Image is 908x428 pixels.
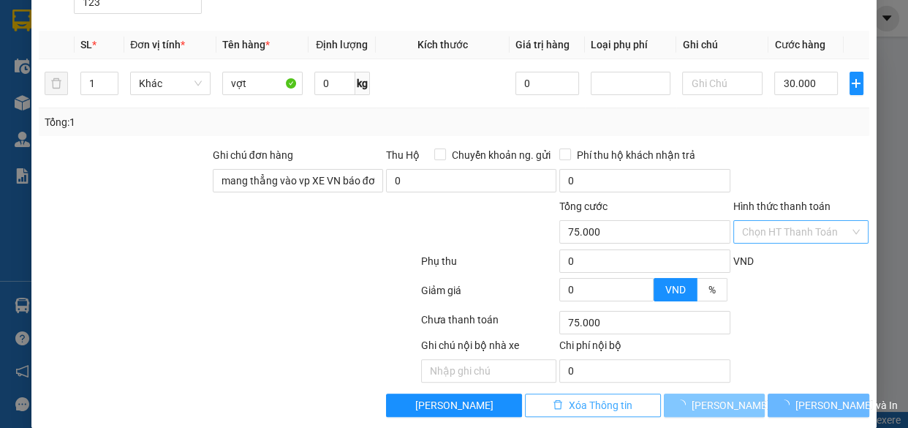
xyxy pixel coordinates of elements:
span: [PERSON_NAME] [415,397,493,413]
span: loading [779,399,795,410]
span: delete [553,399,563,411]
div: Chi phí nội bộ [559,337,730,359]
button: deleteXóa Thông tin [525,394,661,417]
span: Giá trị hàng [515,39,570,50]
div: Ghi chú nội bộ nhà xe [421,337,557,359]
button: delete [45,72,68,95]
button: [PERSON_NAME] và In [768,394,869,417]
span: Kích thước [417,39,468,50]
input: Ghi Chú [682,72,763,95]
span: Khác [139,72,202,94]
span: kg [355,72,370,95]
div: Chưa thanh toán [420,312,559,337]
span: SL [80,39,92,50]
div: Phụ thu [420,253,559,279]
span: [PERSON_NAME] và In [795,397,898,413]
span: Định lượng [316,39,368,50]
input: VD: Bàn, Ghế [222,72,303,95]
button: [PERSON_NAME] [664,394,765,417]
th: Ghi chú [676,31,768,59]
div: Tổng: 1 [45,114,352,130]
span: Tổng cước [559,200,608,212]
span: Thu Hộ [386,149,420,161]
span: loading [676,399,692,410]
span: Cước hàng [774,39,825,50]
input: Nhập ghi chú [421,359,557,383]
div: Giảm giá [420,282,559,308]
span: [PERSON_NAME] [692,397,770,413]
input: Ghi chú đơn hàng [213,169,383,192]
label: Hình thức thanh toán [733,200,831,212]
span: VND [733,255,754,267]
span: Tên hàng [222,39,270,50]
label: Ghi chú đơn hàng [213,149,293,161]
button: [PERSON_NAME] [386,394,522,417]
span: VND [665,284,686,296]
input: 0 [515,72,579,95]
span: Phí thu hộ khách nhận trả [571,147,701,163]
span: plus [850,78,862,89]
th: Loại phụ phí [585,31,677,59]
span: Đơn vị tính [130,39,185,50]
span: Xóa Thông tin [569,397,632,413]
span: % [708,284,716,296]
button: plus [850,72,863,95]
span: Chuyển khoản ng. gửi [446,147,556,163]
